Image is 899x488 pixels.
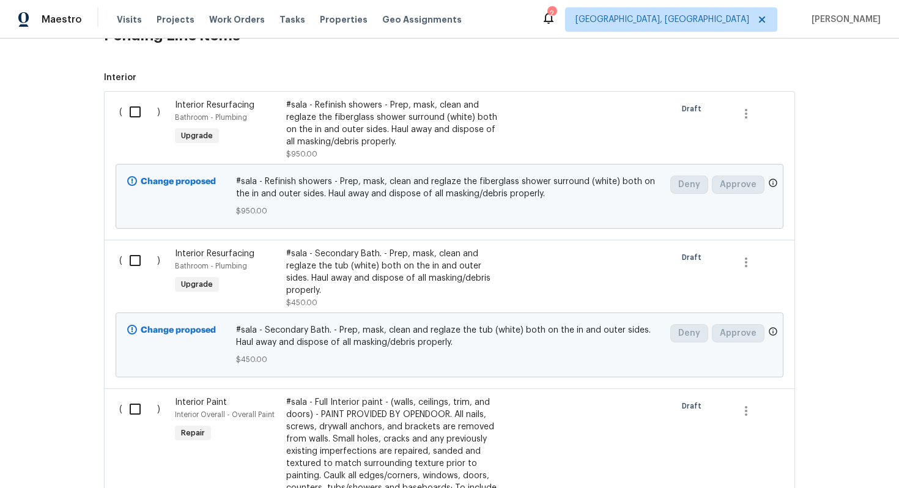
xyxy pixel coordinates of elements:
[286,248,501,297] div: #sala - Secondary Bath. - Prep, mask, clean and reglaze the tub (white) both on the in and outer ...
[768,327,778,339] span: Only a market manager or an area construction manager can approve
[104,72,795,84] span: Interior
[236,176,664,200] span: #sala - Refinish showers - Prep, mask, clean and reglaze the fiberglass shower surround (white) b...
[141,326,216,335] b: Change proposed
[320,13,368,26] span: Properties
[382,13,462,26] span: Geo Assignments
[682,400,706,412] span: Draft
[712,324,764,342] button: Approve
[712,176,764,194] button: Approve
[768,178,778,191] span: Only a market manager or an area construction manager can approve
[175,101,254,109] span: Interior Resurfacing
[175,398,227,407] span: Interior Paint
[670,324,708,342] button: Deny
[176,427,210,439] span: Repair
[176,130,218,142] span: Upgrade
[236,324,664,349] span: #sala - Secondary Bath. - Prep, mask, clean and reglaze the tub (white) both on the in and outer ...
[670,176,708,194] button: Deny
[209,13,265,26] span: Work Orders
[116,244,171,312] div: ( )
[286,299,317,306] span: $450.00
[286,99,501,148] div: #sala - Refinish showers - Prep, mask, clean and reglaze the fiberglass shower surround (white) b...
[682,251,706,264] span: Draft
[116,95,171,164] div: ( )
[807,13,881,26] span: [PERSON_NAME]
[575,13,749,26] span: [GEOGRAPHIC_DATA], [GEOGRAPHIC_DATA]
[141,177,216,186] b: Change proposed
[157,13,194,26] span: Projects
[176,278,218,290] span: Upgrade
[236,353,664,366] span: $450.00
[682,103,706,115] span: Draft
[175,250,254,258] span: Interior Resurfacing
[236,205,664,217] span: $950.00
[286,150,317,158] span: $950.00
[117,13,142,26] span: Visits
[175,114,247,121] span: Bathroom - Plumbing
[42,13,82,26] span: Maestro
[279,15,305,24] span: Tasks
[175,411,275,418] span: Interior Overall - Overall Paint
[547,7,556,20] div: 2
[175,262,247,270] span: Bathroom - Plumbing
